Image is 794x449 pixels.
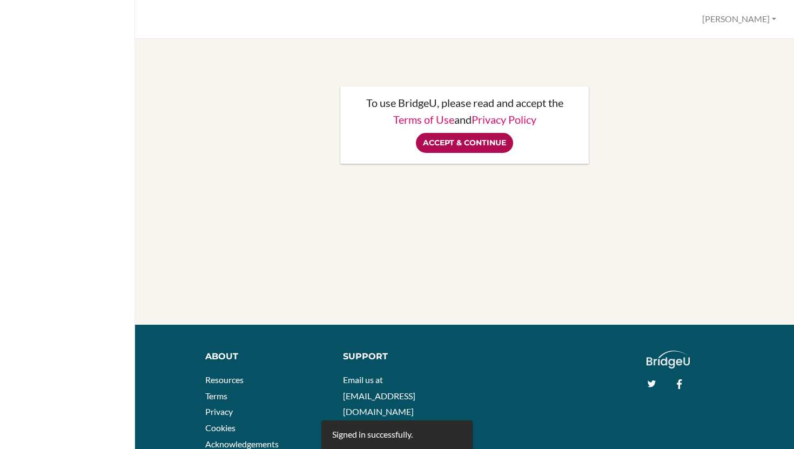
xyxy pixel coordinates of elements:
button: [PERSON_NAME] [697,9,781,29]
p: and [351,114,578,125]
div: Support [343,351,456,363]
a: Terms [205,391,227,401]
a: Email us at [EMAIL_ADDRESS][DOMAIN_NAME] [343,374,415,417]
p: To use BridgeU, please read and accept the [351,97,578,108]
input: Accept & Continue [416,133,513,153]
a: Resources [205,374,244,385]
img: logo_white@2x-f4f0deed5e89b7ecb1c2cc34c3e3d731f90f0f143d5ea2071677605dd97b5244.png [647,351,690,368]
div: Signed in successfully. [332,428,413,441]
a: Privacy Policy [472,113,536,126]
a: Terms of Use [393,113,454,126]
div: About [205,351,327,363]
a: Privacy [205,406,233,417]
